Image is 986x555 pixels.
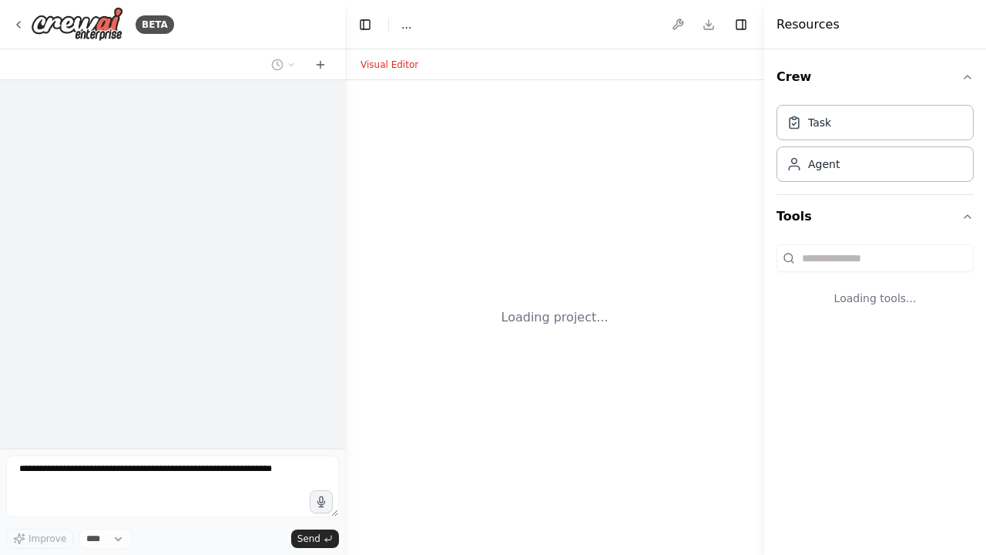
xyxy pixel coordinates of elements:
[136,15,174,34] div: BETA
[776,195,974,238] button: Tools
[6,529,73,549] button: Improve
[308,55,333,74] button: Start a new chat
[31,7,123,42] img: Logo
[265,55,302,74] button: Switch to previous chat
[776,99,974,194] div: Crew
[808,156,840,172] div: Agent
[776,238,974,331] div: Tools
[401,17,411,32] nav: breadcrumb
[351,55,428,74] button: Visual Editor
[310,490,333,513] button: Click to speak your automation idea
[730,14,752,35] button: Hide right sidebar
[354,14,376,35] button: Hide left sidebar
[776,278,974,318] div: Loading tools...
[776,55,974,99] button: Crew
[808,115,831,130] div: Task
[291,530,339,548] button: Send
[501,308,609,327] div: Loading project...
[29,533,66,545] span: Improve
[401,17,411,32] span: ...
[776,15,840,34] h4: Resources
[297,533,320,545] span: Send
